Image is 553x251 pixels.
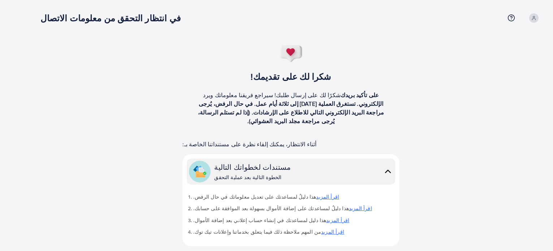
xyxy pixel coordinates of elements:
[383,166,393,177] img: ينهار
[193,217,326,224] font: هذا دليل لمساعدتك في إنشاء حساب إعلاني بعد إضافة الأموال.
[214,162,291,172] font: مستندات لخطواتك التالية
[193,193,316,200] font: هذا دليلٌ لمساعدتك على تعديل معلوماتك في حال الرفض.
[203,91,341,99] font: شكرًا لك على إرسال طلبك! سيراجع فريقنا معلوماتك ويرد
[182,140,316,148] font: أثناء الانتظار، يمكنك إلقاء نظرة على مستنداتنا الخاصة بـ:
[251,70,331,83] font: شكرا لك على تقديمك!
[198,91,384,125] font: على تأكيد بريدك الإلكتروني. تستغرق العملية [DATE] إلى ثلاثة أيام عمل. في حال الرفض، يُرجى مراجعة ...
[40,12,180,24] font: في انتظار التحقق من معلومات الاتصال
[326,217,349,224] a: اقرأ المزيد
[193,165,206,178] img: ينهار
[321,228,344,235] a: اقرأ المزيد
[193,228,321,235] font: من المهم ملاحظة ذلك فيما يتعلق بخدماتنا وإعلانات تيك توك.
[214,174,281,181] font: الخطوة التالية بعد عملية التحقق
[316,193,339,200] a: اقرأ المزيد
[279,45,303,63] img: نجاح
[193,205,349,212] font: هذا دليلٌ لمساعدتك على إضافة الأموال بسهولة بعد الموافقة على حسابك.
[349,205,372,212] a: اقرأ المزيد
